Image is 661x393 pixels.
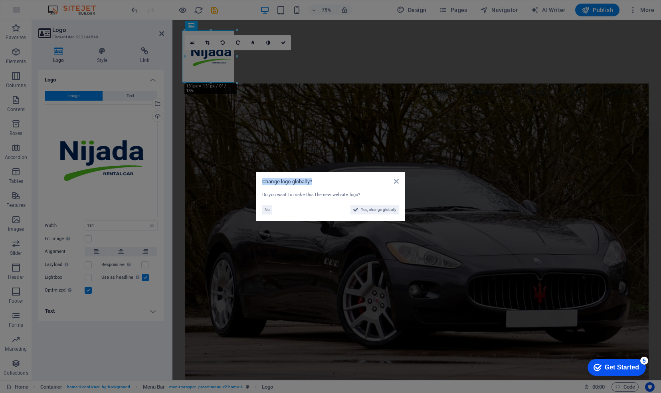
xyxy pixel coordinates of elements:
[262,192,399,198] div: Do you want to make this the new website logo?
[4,4,63,21] div: Get Started 5 items remaining, 0% complete
[57,2,65,10] div: 5
[265,205,270,214] span: No
[262,205,272,214] button: No
[361,205,396,214] span: Yes, change globally
[262,179,312,185] span: Change logo globally?
[22,9,56,16] div: Get Started
[350,205,399,214] button: Yes, change globally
